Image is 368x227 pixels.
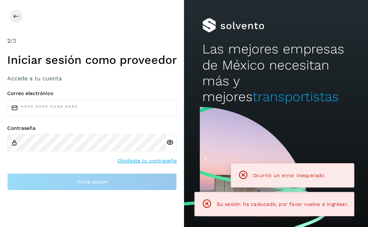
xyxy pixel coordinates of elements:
[77,179,107,184] span: Inicia sesión
[217,201,348,207] span: Su sesión ha caducado, por favor vuelva a ingresar.
[7,90,177,96] label: Correo electrónico
[7,173,177,190] button: Inicia sesión
[7,53,177,67] h1: Iniciar sesión como proveedor
[253,89,339,104] span: transportistas
[7,75,177,82] h3: Accede a tu cuenta
[7,37,10,44] span: 2
[202,41,350,105] h2: Las mejores empresas de México necesitan más y mejores
[7,37,177,45] div: /2
[7,125,177,131] label: Contraseña
[118,157,177,165] a: Olvidaste tu contraseña
[253,172,324,178] span: Ocurrió un error inesperado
